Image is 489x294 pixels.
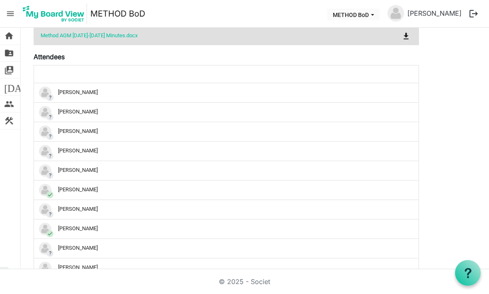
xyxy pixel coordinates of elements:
span: menu [2,6,18,22]
td: ?Bo Rich is template cell column header [34,83,419,102]
img: no-profile-picture.svg [39,106,51,118]
td: ?Marian Roesch is template cell column header [34,200,419,219]
td: ?Carmen Brown is template cell column header [34,102,419,122]
div: [PERSON_NAME] [39,203,412,216]
span: ? [46,113,53,120]
img: no-profile-picture.svg [39,262,51,274]
span: check [46,230,53,237]
img: no-profile-picture.svg [39,164,51,177]
span: ? [46,133,53,140]
img: no-profile-picture.svg [39,87,51,99]
span: people [4,96,14,112]
div: [PERSON_NAME] [39,164,412,177]
div: [PERSON_NAME] [39,87,412,99]
span: switch_account [4,62,14,78]
span: ? [46,94,53,101]
td: ?Ian Lindsay is template cell column header [34,161,419,180]
td: ?Shelby Richardson is template cell column header [34,239,419,258]
a: My Board View Logo [20,3,90,24]
button: METHOD BoD dropdownbutton [327,9,380,20]
div: [PERSON_NAME] [39,223,412,235]
a: © 2025 - Societ [219,277,270,286]
img: no-profile-picture.svg [39,125,51,138]
div: [PERSON_NAME] [39,145,412,157]
td: checkRobin Richardson is template cell column header [34,219,419,239]
td: ?Carol Carlson is template cell column header [34,122,419,141]
img: no-profile-picture.svg [39,184,51,196]
td: Method AGM 2024-2025 Minutes.docx is template cell column header Name [34,26,367,45]
img: no-profile-picture.svg [39,203,51,216]
span: ? [46,172,53,179]
td: checkKeli Watson is template cell column header [34,180,419,200]
div: [PERSON_NAME] [39,106,412,118]
label: Attendees [34,52,65,62]
td: ?Giselle Liu is template cell column header [34,141,419,161]
div: [PERSON_NAME] [39,262,412,274]
button: Download [400,30,412,41]
div: [PERSON_NAME] [39,242,412,255]
img: no-profile-picture.svg [39,242,51,255]
button: logout [465,5,482,22]
span: ? [46,211,53,218]
span: folder_shared [4,45,14,61]
span: ? [46,250,53,257]
a: METHOD BoD [90,5,145,22]
span: check [46,191,53,198]
a: [PERSON_NAME] [404,5,465,22]
span: [DATE] [4,79,36,95]
a: Method AGM [DATE]-[DATE] Minutes.docx [41,32,138,39]
img: no-profile-picture.svg [39,145,51,157]
img: no-profile-picture.svg [387,5,404,22]
td: is Command column column header [367,26,419,45]
span: home [4,28,14,44]
span: ? [46,152,53,159]
div: [PERSON_NAME] [39,184,412,196]
img: My Board View Logo [20,3,87,24]
div: [PERSON_NAME] [39,125,412,138]
td: ?Twylla Hamelin is template cell column header [34,258,419,277]
span: construction [4,113,14,129]
img: no-profile-picture.svg [39,223,51,235]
